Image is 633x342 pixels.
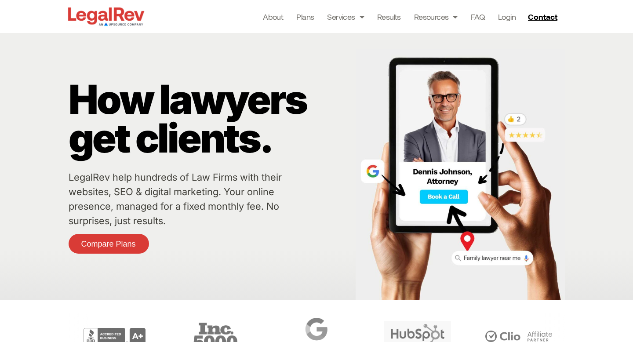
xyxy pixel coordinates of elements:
[471,11,485,23] a: FAQ
[81,240,136,248] span: Compare Plans
[524,10,563,24] a: Contact
[498,11,516,23] a: Login
[263,11,283,23] a: About
[69,80,352,157] p: How lawyers get clients.
[327,11,364,23] a: Services
[296,11,314,23] a: Plans
[377,11,401,23] a: Results
[528,13,557,21] span: Contact
[69,171,282,226] a: LegalRev help hundreds of Law Firms with their websites, SEO & digital marketing. Your online pre...
[263,11,516,23] nav: Menu
[414,11,458,23] a: Resources
[69,234,149,254] a: Compare Plans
